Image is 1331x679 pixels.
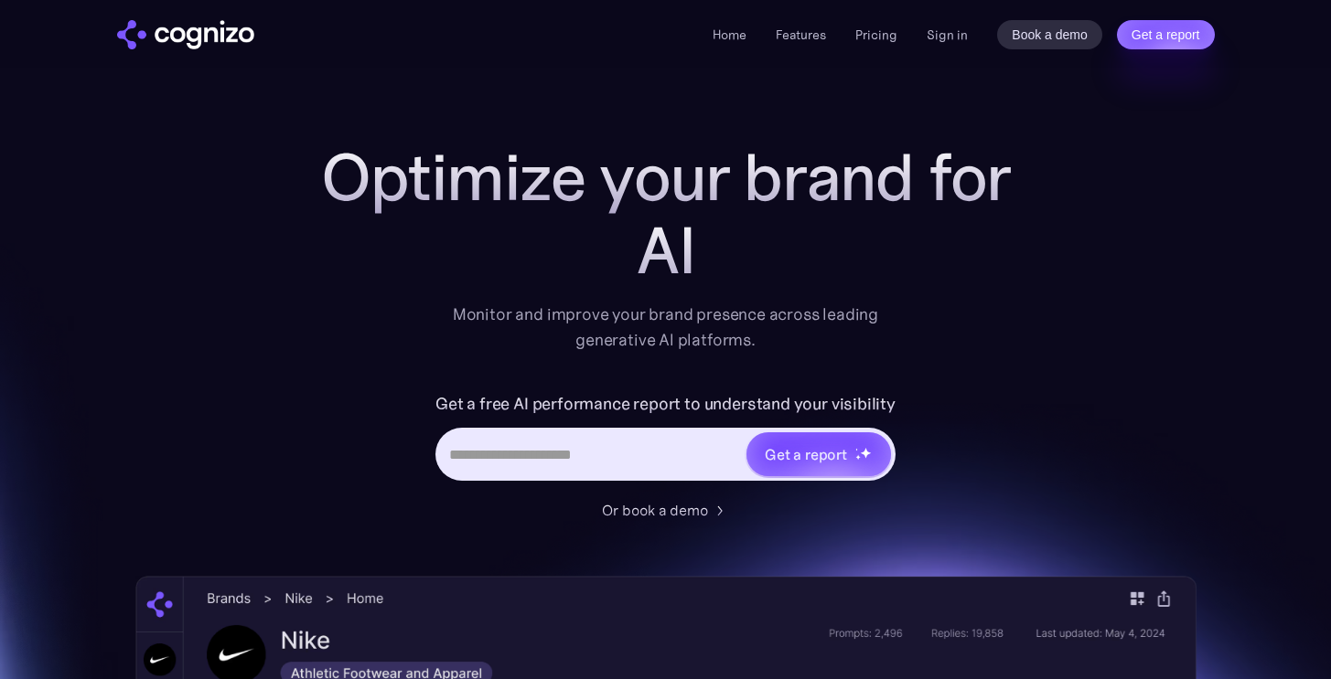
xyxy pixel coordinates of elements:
img: star [855,448,858,451]
div: Monitor and improve your brand presence across leading generative AI platforms. [441,302,891,353]
img: cognizo logo [117,20,254,49]
img: star [860,447,872,459]
h1: Optimize your brand for [300,141,1032,214]
a: Get a reportstarstarstar [745,430,893,478]
a: Get a report [1117,20,1215,49]
a: Features [776,27,826,43]
a: Book a demo [997,20,1102,49]
a: Home [713,27,746,43]
div: Get a report [765,443,847,465]
div: Or book a demo [602,499,708,521]
img: star [855,454,862,461]
div: AI [300,214,1032,287]
a: home [117,20,254,49]
label: Get a free AI performance report to understand your visibility [435,389,896,419]
a: Pricing [855,27,897,43]
a: Sign in [927,24,968,46]
form: Hero URL Input Form [435,389,896,490]
a: Or book a demo [602,499,730,521]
